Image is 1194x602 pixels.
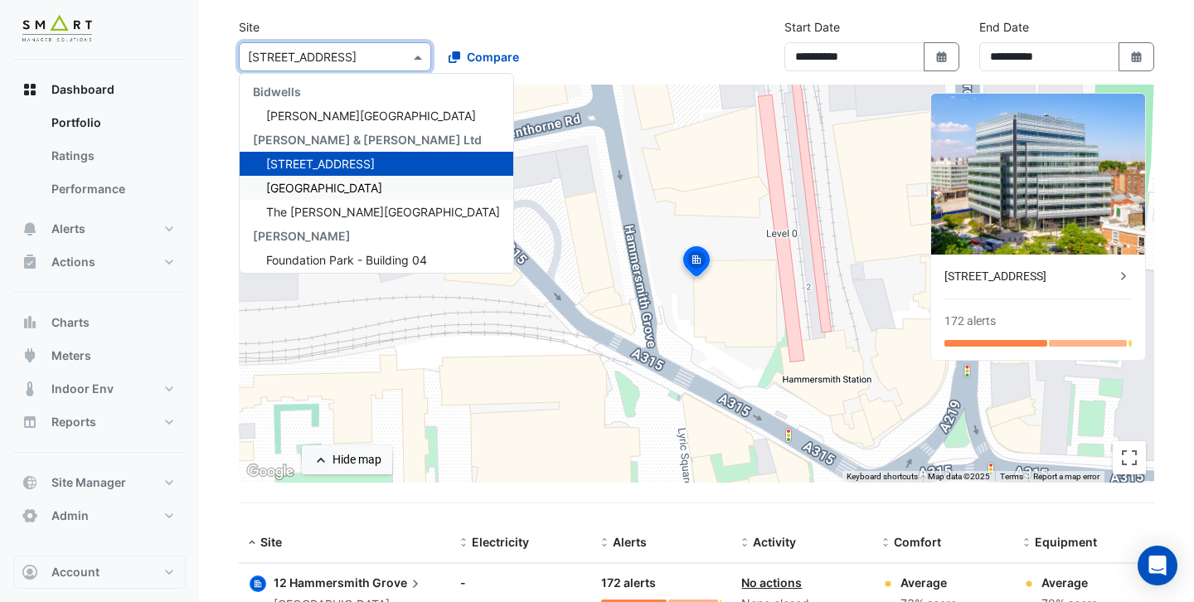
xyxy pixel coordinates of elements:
div: - [460,574,581,591]
div: Average [900,574,957,591]
app-icon: Dashboard [22,81,38,98]
button: Alerts [13,212,186,245]
a: Report a map error [1033,472,1099,481]
span: [PERSON_NAME] & [PERSON_NAME] Ltd [253,133,482,147]
div: Options List [240,74,513,273]
div: Average [1041,574,1098,591]
a: Open this area in Google Maps (opens a new window) [243,461,298,483]
span: Equipment [1035,535,1097,549]
span: Map data ©2025 [928,472,990,481]
app-icon: Admin [22,507,38,524]
span: [GEOGRAPHIC_DATA] [266,181,382,195]
app-icon: Meters [22,347,38,364]
span: Account [51,564,99,580]
a: Terms (opens in new tab) [1000,472,1023,481]
span: Activity [753,535,796,549]
span: [PERSON_NAME] [253,229,351,243]
img: 12 Hammersmith Grove [931,94,1145,255]
button: Charts [13,306,186,339]
span: Alerts [51,221,85,237]
span: [PERSON_NAME][GEOGRAPHIC_DATA] [266,109,476,123]
fa-icon: Select Date [1129,50,1144,64]
div: Hide map [332,451,381,468]
label: End Date [979,18,1029,36]
span: The [PERSON_NAME][GEOGRAPHIC_DATA] [266,205,500,219]
span: Dashboard [51,81,114,98]
img: Company Logo [20,13,95,46]
button: Compare [438,42,530,71]
div: Dashboard [13,106,186,212]
span: Charts [51,314,90,331]
button: Actions [13,245,186,279]
a: Performance [38,172,186,206]
a: Portfolio [38,106,186,139]
span: Comfort [894,535,941,549]
span: Bidwells [253,85,301,99]
button: Meters [13,339,186,372]
span: Site Manager [51,474,126,491]
button: Site Manager [13,466,186,499]
span: Meters [51,347,91,364]
span: Admin [51,507,89,524]
img: Google [243,461,298,483]
app-icon: Site Manager [22,474,38,491]
label: Site [239,18,260,36]
button: Toggle fullscreen view [1113,441,1146,474]
app-icon: Actions [22,254,38,270]
app-icon: Reports [22,414,38,430]
app-icon: Indoor Env [22,381,38,397]
button: Dashboard [13,73,186,106]
app-icon: Charts [22,314,38,331]
div: [STREET_ADDRESS] [944,268,1115,285]
fa-icon: Select Date [934,50,949,64]
button: Admin [13,499,186,532]
img: site-pin-selected.svg [678,244,715,284]
a: Ratings [38,139,186,172]
span: Actions [51,254,95,270]
a: No actions [741,575,802,590]
span: Indoor Env [51,381,114,397]
app-icon: Alerts [22,221,38,237]
span: Grove [372,574,424,592]
label: Start Date [784,18,840,36]
div: Open Intercom Messenger [1138,546,1177,585]
span: Electricity [472,535,529,549]
span: Compare [467,48,519,66]
span: 12 Hammersmith [274,575,370,590]
span: Alerts [613,535,647,549]
button: Indoor Env [13,372,186,405]
span: Reports [51,414,96,430]
div: 172 alerts [944,313,996,330]
div: 172 alerts [601,574,722,593]
button: Account [13,556,186,589]
span: Site [260,535,282,549]
span: Foundation Park - Building 04 [266,253,427,267]
span: [STREET_ADDRESS] [266,157,375,171]
button: Reports [13,405,186,439]
button: Keyboard shortcuts [847,471,918,483]
button: Hide map [302,445,392,474]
